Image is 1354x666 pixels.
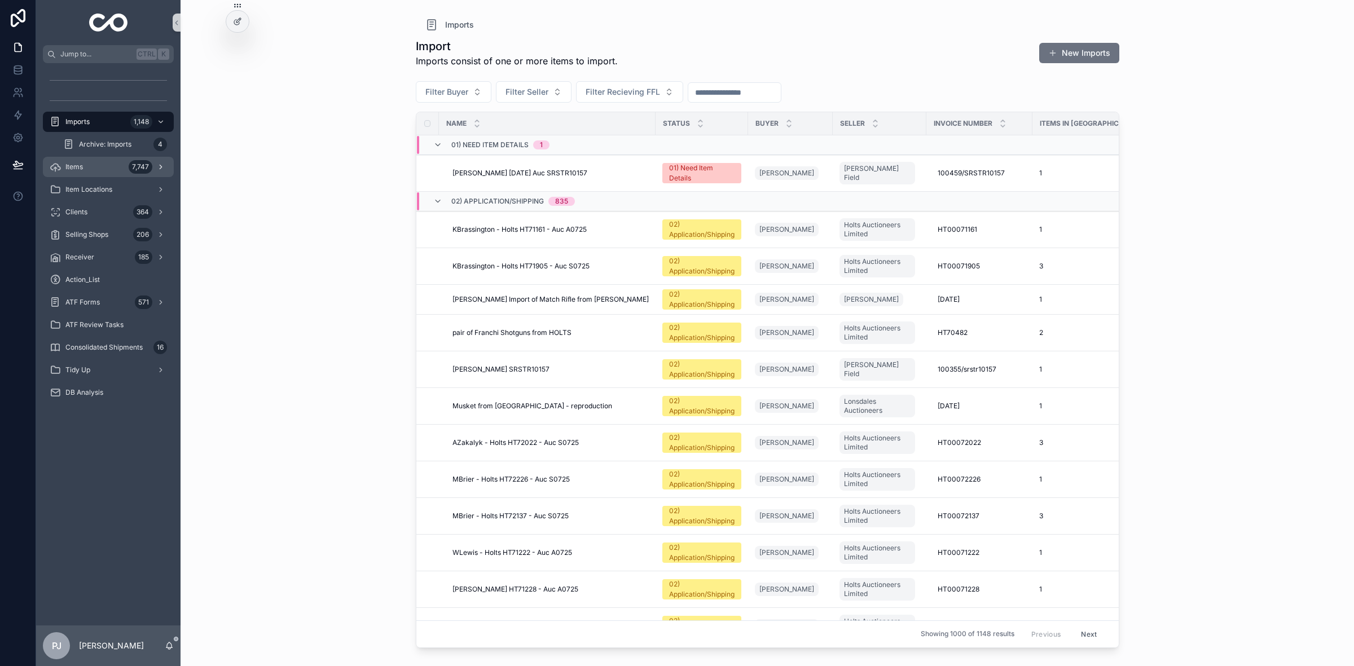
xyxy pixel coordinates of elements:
span: Clients [65,208,87,217]
a: MBrier - Holts HT72137 - Auc S0725 [452,511,649,521]
a: Archive: Imports4 [56,134,174,155]
span: [PERSON_NAME] Field [844,360,911,378]
span: Action_List [65,275,100,284]
a: HT00071970 [933,617,1026,635]
a: [PERSON_NAME] [755,259,819,273]
span: Imports consist of one or more items to import. [416,54,618,68]
a: [PERSON_NAME] [755,436,819,449]
span: Holts Auctioneers Limited [844,257,911,275]
div: 571 [135,295,152,309]
a: 02) Application/Shipping [662,542,741,563]
button: New Imports [1039,43,1119,63]
a: [PERSON_NAME] [839,293,903,306]
a: ATF Forms571 [43,292,174,312]
span: 1 [1039,548,1042,557]
a: DB Analysis [43,382,174,403]
a: Lonsdales Auctioneers [839,395,915,417]
a: HT00071161 [933,220,1026,239]
a: [PERSON_NAME] [755,257,826,275]
a: [PERSON_NAME] [755,473,819,486]
span: HT00072226 [938,475,981,484]
a: Holts Auctioneers Limited [839,502,920,530]
div: 02) Application/Shipping [669,289,735,310]
span: 3 [1039,438,1043,447]
span: 1 [1039,225,1042,234]
a: 1 [1039,402,1144,411]
a: 1 [1039,475,1144,484]
span: Tidy Up [65,365,90,374]
div: 02) Application/Shipping [669,579,735,599]
a: Holts Auctioneers Limited [839,541,915,564]
div: 16 [153,341,167,354]
a: [PERSON_NAME] [755,293,819,306]
span: 1 [1039,475,1042,484]
span: Showing 1000 of 1148 results [921,630,1014,639]
a: Holts Auctioneers Limited [839,431,915,454]
a: 02) Application/Shipping [662,506,741,526]
span: Musket from [GEOGRAPHIC_DATA] - reproduction [452,402,612,411]
span: AZakalyk - Holts HT72022 - Auc S0725 [452,438,579,447]
a: 02) Application/Shipping [662,579,741,599]
a: [PERSON_NAME] [755,619,819,633]
span: Holts Auctioneers Limited [844,507,911,525]
a: KBrassington - Holts HT71161 - Auc A0725 [452,225,649,234]
div: 02) Application/Shipping [669,323,735,343]
span: Holts Auctioneers Limited [844,617,911,635]
a: Receiver185 [43,247,174,267]
div: 835 [555,197,568,206]
span: Name [446,119,467,128]
div: 4 [153,138,167,151]
a: AZakalyk - Holts HT72022 - Auc S0725 [452,438,649,447]
span: WLewis - Holts HT71222 - Auc A0725 [452,548,572,557]
div: 02) Application/Shipping [669,616,735,636]
span: HT00072137 [938,511,979,521]
a: pair of Franchi Shotguns from HOLTS [452,328,649,337]
span: [PERSON_NAME] Field [844,164,911,182]
div: 02) Application/Shipping [669,396,735,416]
span: 1 [1039,585,1042,594]
span: Holts Auctioneers Limited [844,470,911,488]
a: MBrier - Holts HT72226 - Auc S0725 [452,475,649,484]
span: Selling Shops [65,230,108,239]
a: [PERSON_NAME] [DATE] Auc SRSTR10157 [452,169,649,178]
a: Holts Auctioneers Limited [839,218,915,241]
a: WLewis - Holts HT71222 - Auc A0725 [452,548,649,557]
h1: Import [416,38,618,54]
span: [PERSON_NAME] [759,438,814,447]
div: 1,148 [130,115,152,129]
span: Jump to... [60,50,132,59]
span: HT00072022 [938,438,981,447]
span: Seller [840,119,865,128]
div: 1 [540,140,543,149]
a: Holts Auctioneers Limited [839,615,915,637]
a: 02) Application/Shipping [662,469,741,489]
button: Select Button [496,81,572,103]
a: 1 [1039,169,1144,178]
a: 02) Application/Shipping [662,323,741,343]
div: 7,747 [129,160,152,174]
a: 1 [1039,585,1144,594]
span: MBrier - Holts HT72226 - Auc S0725 [452,475,570,484]
a: Imports1,148 [43,112,174,132]
span: Invoice Number [934,119,992,128]
a: [PERSON_NAME] Field [839,162,915,184]
span: [PERSON_NAME] [DATE] Auc SRSTR10157 [452,169,587,178]
a: HT00072137 [933,507,1026,525]
a: 1 [1039,548,1144,557]
span: [PERSON_NAME] [759,511,814,521]
a: HT70482 [933,324,1026,342]
span: PJ [52,639,61,652]
a: Holts Auctioneers Limited [839,253,920,280]
a: [PERSON_NAME] [755,583,819,596]
a: [PERSON_NAME] [755,580,826,598]
a: [PERSON_NAME] [755,470,826,488]
a: [PERSON_NAME] [755,220,826,239]
span: Buyer [755,119,779,128]
a: Items7,747 [43,157,174,177]
a: HT00071905 [933,257,1026,275]
a: KBrassington - Holts HT71905 - Auc S0725 [452,262,649,271]
span: Items in [GEOGRAPHIC_DATA] [1040,119,1143,128]
span: Item Locations [65,185,112,194]
p: [PERSON_NAME] [79,640,144,651]
a: 02) Application/Shipping [662,616,741,636]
